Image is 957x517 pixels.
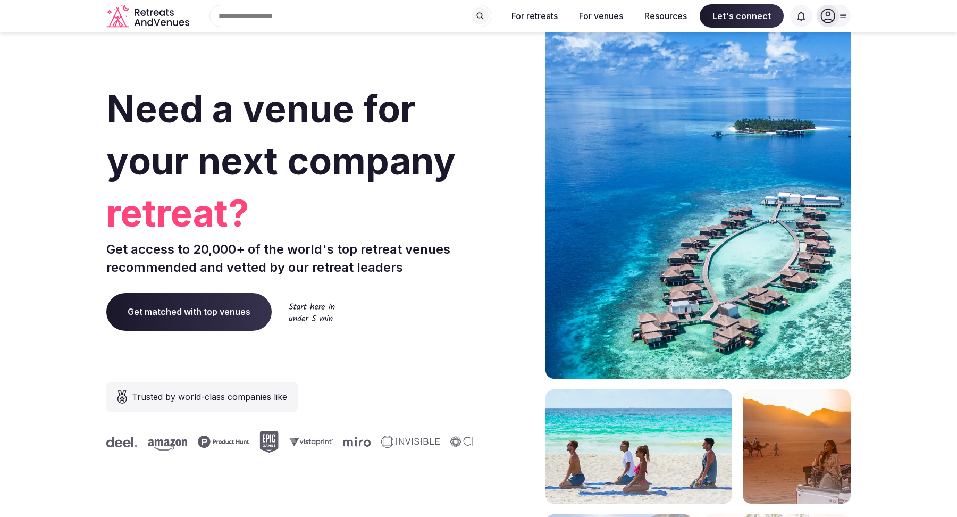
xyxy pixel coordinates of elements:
svg: Miro company logo [343,437,371,447]
svg: Vistaprint company logo [289,437,333,446]
svg: Invisible company logo [381,436,440,448]
a: Visit the homepage [106,4,191,28]
svg: Epic Games company logo [259,431,279,453]
img: yoga on tropical beach [545,389,732,504]
img: Start here in under 5 min [289,303,335,321]
span: Let's connect [700,4,784,28]
button: Resources [636,4,695,28]
span: Need a venue for your next company [106,86,456,184]
img: woman sitting in back of truck with camels [743,389,851,504]
svg: Retreats and Venues company logo [106,4,191,28]
span: retreat? [106,187,474,239]
a: Get matched with top venues [106,293,272,330]
p: Get access to 20,000+ of the world's top retreat venues recommended and vetted by our retreat lea... [106,240,474,276]
button: For venues [570,4,632,28]
button: For retreats [503,4,566,28]
svg: Deel company logo [106,437,137,447]
span: Trusted by world-class companies like [132,390,287,403]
